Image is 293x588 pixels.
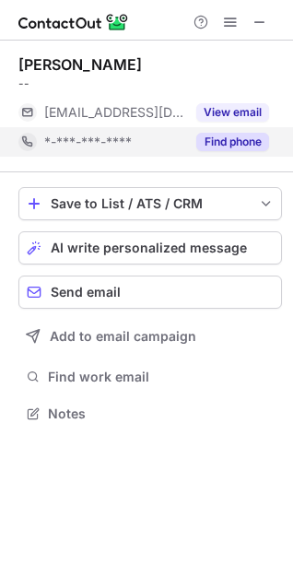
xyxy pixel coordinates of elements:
button: Reveal Button [196,133,269,151]
span: [EMAIL_ADDRESS][DOMAIN_NAME] [44,104,185,121]
div: Save to List / ATS / CRM [51,196,250,211]
button: Reveal Button [196,103,269,122]
img: ContactOut v5.3.10 [18,11,129,33]
span: Notes [48,406,275,422]
span: Send email [51,285,121,300]
div: -- [18,76,282,92]
button: Notes [18,401,282,427]
button: Send email [18,276,282,309]
button: Add to email campaign [18,320,282,353]
button: AI write personalized message [18,231,282,265]
button: save-profile-one-click [18,187,282,220]
span: Find work email [48,369,275,385]
button: Find work email [18,364,282,390]
span: Add to email campaign [50,329,196,344]
span: AI write personalized message [51,241,247,255]
div: [PERSON_NAME] [18,55,142,74]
